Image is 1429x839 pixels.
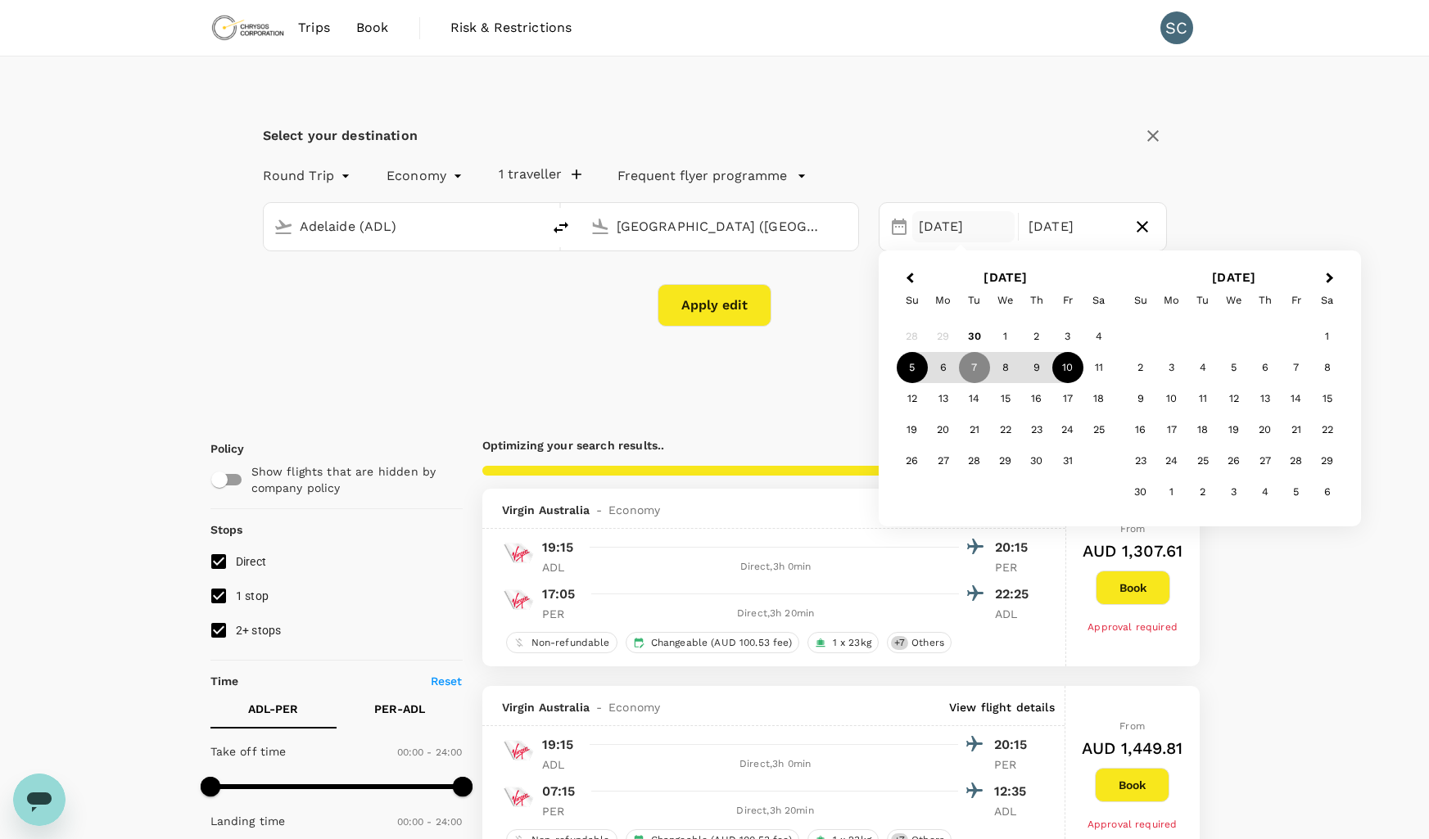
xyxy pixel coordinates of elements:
span: Trips [298,18,330,38]
span: Approval required [1088,621,1178,633]
div: Choose Saturday, November 8th, 2025 [1312,352,1343,383]
div: Choose Saturday, November 22nd, 2025 [1312,414,1343,445]
div: Choose Monday, November 3rd, 2025 [1156,352,1187,383]
p: 20:15 [995,538,1036,557]
div: Choose Friday, October 17th, 2025 [1052,383,1083,414]
p: Frequent flyer programme [617,166,787,186]
div: Sunday [1125,285,1156,316]
button: Open [847,224,850,228]
div: Month October, 2025 [897,321,1115,476]
div: Choose Monday, December 1st, 2025 [1156,476,1187,507]
button: Frequent flyer programme [617,166,807,186]
div: Non-refundable [506,632,617,653]
div: Economy [387,163,466,189]
button: Open [530,224,533,228]
span: Virgin Australia [502,502,590,518]
div: Choose Thursday, November 27th, 2025 [1250,445,1281,476]
span: Risk & Restrictions [450,18,572,38]
p: 20:15 [994,735,1035,755]
div: Wednesday [1219,285,1250,316]
div: Choose Saturday, October 18th, 2025 [1083,383,1115,414]
div: Choose Thursday, November 6th, 2025 [1250,352,1281,383]
div: Choose Sunday, October 19th, 2025 [897,414,928,445]
div: SC [1160,11,1193,44]
div: Monday [928,285,959,316]
div: Choose Friday, November 21st, 2025 [1281,414,1312,445]
div: Choose Sunday, November 16th, 2025 [1125,414,1156,445]
strong: Stops [210,523,243,536]
div: Choose Monday, October 20th, 2025 [928,414,959,445]
span: 00:00 - 24:00 [397,816,463,828]
div: Choose Tuesday, October 28th, 2025 [959,445,990,476]
div: Choose Saturday, October 25th, 2025 [1083,414,1115,445]
div: [DATE] [1022,211,1125,243]
div: Choose Thursday, October 2nd, 2025 [1021,321,1052,352]
p: 22:25 [995,584,1036,604]
div: +7Others [887,632,952,653]
div: Choose Friday, October 31st, 2025 [1052,445,1083,476]
div: Choose Sunday, October 26th, 2025 [897,445,928,476]
div: Choose Saturday, November 29th, 2025 [1312,445,1343,476]
span: 1 x 23kg [826,636,878,650]
div: Choose Wednesday, October 1st, 2025 [990,321,1021,352]
input: Going to [617,214,824,239]
div: Select your destination [263,124,418,147]
p: 17:05 [542,584,576,604]
div: Choose Thursday, October 30th, 2025 [1021,445,1052,476]
div: Choose Tuesday, November 25th, 2025 [1187,445,1219,476]
div: Tuesday [959,285,990,316]
p: PER [542,606,583,622]
p: ADL - PER [248,701,298,717]
h6: AUD 1,307.61 [1083,538,1183,564]
div: Choose Friday, October 10th, 2025 [1052,352,1083,383]
div: Choose Wednesday, November 12th, 2025 [1219,383,1250,414]
div: Saturday [1083,285,1115,316]
div: Choose Monday, November 17th, 2025 [1156,414,1187,445]
span: Economy [608,502,660,518]
span: - [590,502,608,518]
div: Choose Sunday, November 23rd, 2025 [1125,445,1156,476]
button: delete [541,208,581,247]
div: Choose Sunday, October 12th, 2025 [897,383,928,414]
div: Not available Monday, September 29th, 2025 [928,321,959,352]
p: PER [542,803,583,819]
span: + 7 [891,636,908,650]
div: Choose Monday, October 6th, 2025 [928,352,959,383]
div: Choose Wednesday, November 26th, 2025 [1219,445,1250,476]
div: 1 x 23kg [807,632,879,653]
div: Tuesday [1187,285,1219,316]
div: Choose Saturday, November 1st, 2025 [1312,321,1343,352]
p: View flight details [949,699,1055,715]
div: Choose Friday, November 14th, 2025 [1281,383,1312,414]
p: PER [994,756,1035,773]
div: Choose Wednesday, October 29th, 2025 [990,445,1021,476]
div: Round Trip [263,163,355,189]
button: 1 traveller [499,166,581,183]
span: Virgin Australia [502,699,590,715]
span: From [1120,523,1146,535]
p: 19:15 [542,735,574,755]
p: 19:15 [542,538,574,557]
span: - [590,699,608,715]
div: Choose Monday, November 24th, 2025 [1156,445,1187,476]
p: Landing time [210,813,286,829]
div: Thursday [1021,285,1052,316]
div: Choose Monday, October 27th, 2025 [928,445,959,476]
div: Thursday [1250,285,1281,316]
div: Choose Tuesday, November 4th, 2025 [1187,352,1219,383]
div: Choose Friday, November 7th, 2025 [1281,352,1312,383]
div: Choose Monday, November 10th, 2025 [1156,383,1187,414]
div: Not available Sunday, September 28th, 2025 [897,321,928,352]
div: Choose Sunday, October 5th, 2025 [897,352,928,383]
span: Approval required [1088,819,1178,830]
h2: [DATE] [892,270,1120,285]
div: Choose Saturday, October 11th, 2025 [1083,352,1115,383]
div: Choose Wednesday, October 8th, 2025 [990,352,1021,383]
div: Choose Sunday, November 2nd, 2025 [1125,352,1156,383]
div: Direct , 3h 20min [593,606,959,622]
p: ADL [995,606,1036,622]
p: Take off time [210,743,287,760]
button: Previous Month [895,266,921,292]
div: [DATE] [912,211,1015,243]
div: Wednesday [990,285,1021,316]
